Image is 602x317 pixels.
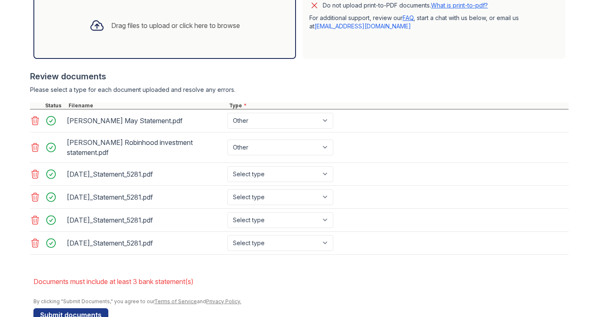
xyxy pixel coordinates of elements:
a: [EMAIL_ADDRESS][DOMAIN_NAME] [314,23,411,30]
a: Privacy Policy. [206,298,241,304]
a: FAQ [403,14,413,21]
div: [PERSON_NAME] May Statement.pdf [67,114,224,127]
a: What is print-to-pdf? [431,2,488,9]
div: Please select a type for each document uploaded and resolve any errors. [30,86,569,94]
a: Terms of Service [154,298,197,304]
div: Review documents [30,71,569,82]
div: [DATE]_Statement_5281.pdf [67,167,224,181]
div: [PERSON_NAME] Robinhood investment statement.pdf [67,136,224,159]
div: [DATE]_Statement_5281.pdf [67,236,224,250]
p: Do not upload print-to-PDF documents. [323,1,488,10]
p: For additional support, review our , start a chat with us below, or email us at [309,14,559,30]
li: Documents must include at least 3 bank statement(s) [33,273,569,290]
div: By clicking "Submit Documents," you agree to our and [33,298,569,305]
div: Drag files to upload or click here to browse [111,20,240,30]
div: Status [43,102,67,109]
div: [DATE]_Statement_5281.pdf [67,190,224,204]
div: Filename [67,102,227,109]
div: [DATE]_Statement_5281.pdf [67,213,224,227]
div: Type [227,102,569,109]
